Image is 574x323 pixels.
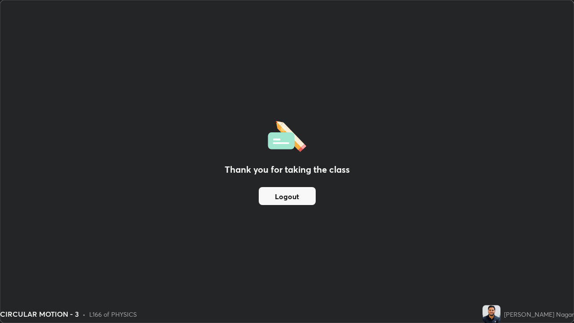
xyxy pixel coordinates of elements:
img: 9f4007268c7146d6abf57a08412929d2.jpg [483,305,500,323]
h2: Thank you for taking the class [225,163,350,176]
img: offlineFeedback.1438e8b3.svg [268,118,306,152]
div: • [83,310,86,319]
div: [PERSON_NAME] Nagar [504,310,574,319]
div: L166 of PHYSICS [89,310,137,319]
button: Logout [259,187,316,205]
